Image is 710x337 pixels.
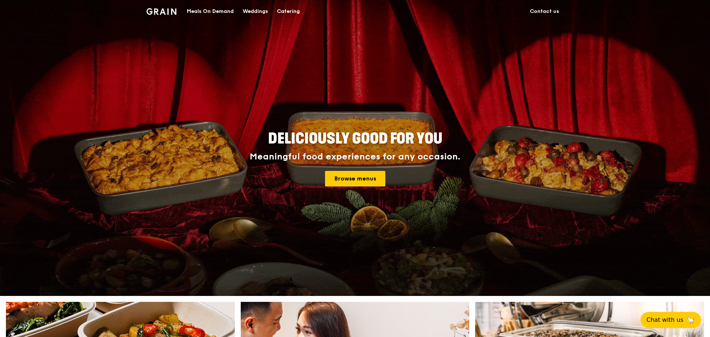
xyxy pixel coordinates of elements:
[277,0,300,23] div: Catering
[273,0,304,23] a: Catering
[325,171,385,186] a: Browse menus
[146,8,176,15] img: Grain
[525,0,564,23] a: Contact us
[243,0,268,23] div: Weddings
[646,316,683,324] span: Chat with us
[268,130,442,148] span: Deliciously good for you
[686,316,695,324] span: 🦙
[222,152,488,162] div: Meaningful food experiences for any occasion.
[238,0,273,23] a: Weddings
[640,312,701,328] button: Chat with us🦙
[187,0,234,23] div: Meals On Demand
